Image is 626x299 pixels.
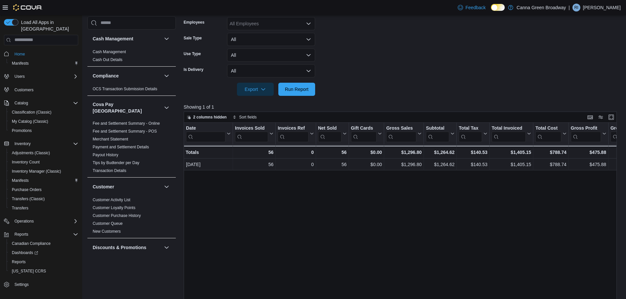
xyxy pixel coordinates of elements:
div: 0 [278,148,313,156]
button: Customer [163,183,171,191]
a: My Catalog (Classic) [9,117,51,125]
button: Cash Management [163,35,171,43]
div: $1,264.62 [426,148,454,156]
button: Users [12,73,27,80]
button: Promotions [7,126,81,135]
a: Promotions [9,127,35,135]
span: Merchant Statement [93,137,128,142]
div: Total Tax [459,125,482,131]
div: Subtotal [426,125,449,131]
div: Totals [186,148,231,156]
button: Invoices Sold [235,125,273,142]
button: Reports [12,230,31,238]
div: 56 [235,160,273,168]
button: Net Sold [318,125,346,142]
span: Transaction Details [93,168,126,173]
span: Dashboards [12,250,38,255]
span: Customer Loyalty Points [93,205,135,210]
div: $140.53 [459,160,487,168]
button: Manifests [7,176,81,185]
span: Promotions [12,128,32,133]
span: Cash Out Details [93,57,123,62]
a: Fee and Settlement Summary - POS [93,129,157,134]
div: [DATE] [186,160,231,168]
span: Manifests [9,177,78,184]
span: Customer Purchase History [93,213,141,218]
div: $0.00 [351,148,382,156]
div: Customer [87,196,176,238]
h3: Discounts & Promotions [93,244,146,251]
a: Payment and Settlement Details [93,145,149,149]
div: Invoices Sold [235,125,268,131]
span: Purchase Orders [9,186,78,194]
button: [US_STATE] CCRS [7,267,81,276]
span: Payout History [93,152,118,158]
span: Home [14,52,25,57]
span: Users [14,74,25,79]
span: Adjustments (Classic) [12,150,50,156]
button: Subtotal [426,125,454,142]
button: Run Report [278,83,315,96]
button: Gross Sales [386,125,422,142]
a: Manifests [9,177,31,184]
a: Customer Activity List [93,198,130,202]
div: Total Invoiced [492,125,526,131]
span: Purchase Orders [12,187,42,192]
div: 56 [235,148,273,156]
div: Date [186,125,225,131]
a: Canadian Compliance [9,240,53,247]
span: Customers [14,87,34,93]
a: Cash Management [93,50,126,54]
label: Use Type [184,51,201,56]
button: All [227,33,315,46]
span: Inventory Manager (Classic) [12,169,61,174]
span: Reports [12,230,78,238]
a: Adjustments (Classic) [9,149,53,157]
a: Manifests [9,59,31,67]
div: Net Sold [318,125,341,131]
span: New Customers [93,229,121,234]
a: Customer Purchase History [93,213,141,218]
span: Reports [9,258,78,266]
button: All [227,64,315,77]
div: Subtotal [426,125,449,142]
a: Reports [9,258,28,266]
div: Gift Cards [351,125,377,131]
button: Reports [1,230,81,239]
div: Gross Sales [386,125,416,142]
div: $1,264.62 [426,160,454,168]
span: Classification (Classic) [9,108,78,116]
div: $1,296.80 [386,148,422,156]
div: Net Sold [318,125,341,142]
span: Inventory [12,140,78,148]
button: Date [186,125,231,142]
button: Compliance [163,72,171,80]
label: Sale Type [184,35,202,41]
button: Purchase Orders [7,185,81,194]
span: Catalog [12,99,78,107]
span: Inventory [14,141,31,146]
button: Enter fullscreen [607,113,615,121]
a: Tips by Budtender per Day [93,160,139,165]
a: Transaction Details [93,168,126,173]
span: Transfers (Classic) [12,196,45,202]
div: Total Tax [459,125,482,142]
span: Catalog [14,100,28,106]
button: Home [1,49,81,59]
img: Cova [13,4,42,11]
button: Gross Profit [571,125,606,142]
button: Cova Pay [GEOGRAPHIC_DATA] [93,101,161,114]
div: Cova Pay [GEOGRAPHIC_DATA] [87,119,176,177]
span: Inventory Count [12,160,40,165]
button: Adjustments (Classic) [7,148,81,158]
span: Manifests [12,61,29,66]
a: Home [12,50,28,58]
span: Customer Activity List [93,197,130,203]
button: 2 columns hidden [184,113,229,121]
p: Canna Green Broadway [517,4,566,11]
span: Canadian Compliance [9,240,78,247]
div: Invoices Ref [278,125,308,142]
button: Inventory Manager (Classic) [7,167,81,176]
button: Discounts & Promotions [93,244,161,251]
